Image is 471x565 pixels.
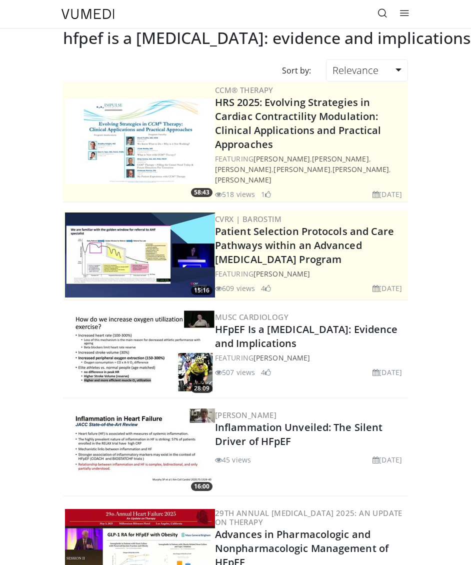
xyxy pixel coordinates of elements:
a: [PERSON_NAME] [332,164,389,174]
a: MUSC Cardiology [215,312,288,322]
span: 58:43 [191,188,212,197]
a: 16:00 [65,408,215,493]
li: 1 [261,189,271,199]
a: 15:16 [65,212,215,297]
li: [DATE] [372,367,402,377]
a: 29th Annual [MEDICAL_DATA] 2025: An Update on Therapy [215,508,402,527]
span: Relevance [332,63,378,77]
a: HFpEF Is a [MEDICAL_DATA]: Evidence and Implications [215,322,398,350]
img: 3f694bbe-f46e-4e2a-ab7b-fff0935bbb6c.300x170_q85_crop-smart_upscale.jpg [65,99,215,184]
li: [DATE] [372,454,402,465]
img: 32676b5c-0b91-4c0c-b5b7-7b93fb71abbd.300x170_q85_crop-smart_upscale.jpg [65,310,215,395]
a: Inflammation Unveiled: The Silent Driver of HFpEF [215,420,382,448]
a: [PERSON_NAME] [253,353,310,362]
a: Relevance [326,59,408,81]
h2: hfpef is a [MEDICAL_DATA]: evidence and implications [63,28,470,47]
div: FEATURING [215,352,406,363]
div: FEATURING , , , , , [215,153,406,185]
a: [PERSON_NAME] [253,154,310,163]
a: [PERSON_NAME] [215,164,271,174]
a: 58:43 [65,99,215,184]
li: [DATE] [372,189,402,199]
span: 16:00 [191,482,212,491]
li: 518 views [215,189,255,199]
img: c8104730-ef7e-406d-8f85-1554408b8bf1.300x170_q85_crop-smart_upscale.jpg [65,212,215,297]
li: 4 [261,367,271,377]
div: FEATURING [215,268,406,279]
div: Sort by: [274,59,318,81]
li: [DATE] [372,283,402,293]
a: HRS 2025: Evolving Strategies in Cardiac Contractility Modulation: Clinical Applications and Prac... [215,95,381,151]
a: [PERSON_NAME] [273,164,330,174]
a: [PERSON_NAME] [215,410,276,420]
li: 609 views [215,283,255,293]
li: 507 views [215,367,255,377]
a: [PERSON_NAME] [312,154,368,163]
a: Patient Selection Protocols and Care Pathways within an Advanced [MEDICAL_DATA] Program [215,224,394,266]
span: 15:16 [191,286,212,295]
a: CVRx | Barostim [215,214,281,224]
a: 28:09 [65,310,215,395]
a: [PERSON_NAME] [253,269,310,278]
li: 4 [261,283,271,293]
a: [PERSON_NAME] [215,175,271,184]
li: 45 views [215,454,251,465]
img: cf035ba7-5651-4f7f-9811-b97571e7e05f.300x170_q85_crop-smart_upscale.jpg [65,408,215,493]
span: 28:09 [191,384,212,393]
a: CCM® Therapy [215,85,273,95]
img: VuMedi Logo [61,9,114,19]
